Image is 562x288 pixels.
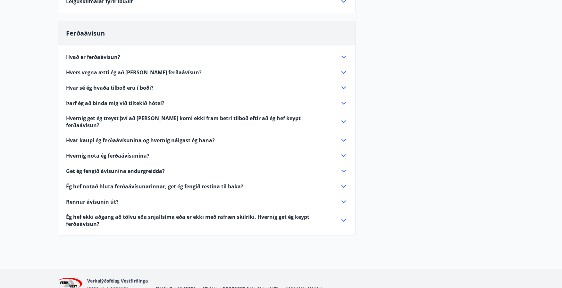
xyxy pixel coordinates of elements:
div: Ég hef ekki aðgang að tölvu eða snjallsíma eða er ekki með rafræn skilríki. Hvernig get ég keypt ... [66,213,348,227]
div: Hvernig get ég treyst því að [PERSON_NAME] komi ekki fram betri tilboð eftir að ég hef keypt ferð... [66,115,348,129]
span: Verkalýðsfélag Vestfirðinga [87,278,148,284]
div: Hvernig nota ég ferðaávísunina? [66,152,348,160]
div: Ég hef notað hluta ferðaávísunarinnar, get ég fengið restina til baka? [66,183,348,190]
span: Ég hef notað hluta ferðaávísunarinnar, get ég fengið restina til baka? [66,183,243,190]
div: Þarf ég að binda mig við tiltekið hótel? [66,99,348,107]
span: Get ég fengið ávísunina endurgreidda? [66,168,165,175]
div: Get ég fengið ávísunina endurgreidda? [66,167,348,175]
span: Hvar sé ég hvaða tilboð eru í boði? [66,84,154,91]
span: Hvernig get ég treyst því að [PERSON_NAME] komi ekki fram betri tilboð eftir að ég hef keypt ferð... [66,115,332,129]
span: Hvar kaupi ég ferðaávísunina og hvernig nálgast ég hana? [66,137,215,144]
span: Þarf ég að binda mig við tiltekið hótel? [66,100,164,107]
div: Hvar sé ég hvaða tilboð eru í boði? [66,84,348,92]
div: Hvað er ferðaávísun? [66,53,348,61]
span: Hvernig nota ég ferðaávísunina? [66,152,149,159]
span: Hvað er ferðaávísun? [66,53,120,61]
div: Hvers vegna ætti ég að [PERSON_NAME] ferðaávísun? [66,69,348,76]
div: Hvar kaupi ég ferðaávísunina og hvernig nálgast ég hana? [66,136,348,144]
span: Rennur ávísunin út? [66,198,119,205]
div: Rennur ávísunin út? [66,198,348,206]
span: Hvers vegna ætti ég að [PERSON_NAME] ferðaávísun? [66,69,202,76]
span: Ég hef ekki aðgang að tölvu eða snjallsíma eða er ekki með rafræn skilríki. Hvernig get ég keypt ... [66,213,332,227]
span: Ferðaávísun [66,29,105,37]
